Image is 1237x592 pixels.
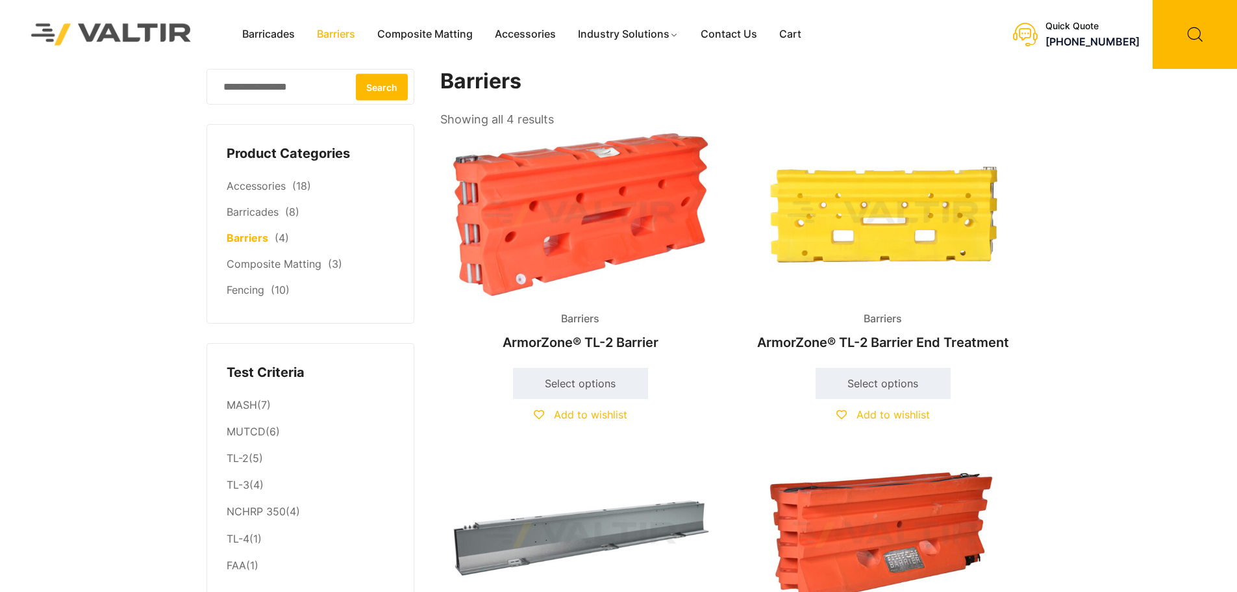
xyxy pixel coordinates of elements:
[484,25,567,44] a: Accessories
[227,257,321,270] a: Composite Matting
[854,309,912,329] span: Barriers
[554,408,627,421] span: Add to wishlist
[227,505,286,518] a: NCHRP 350
[227,425,266,438] a: MUTCD
[306,25,366,44] a: Barriers
[1045,35,1140,48] a: [PHONE_NUMBER]
[271,283,290,296] span: (10)
[534,408,627,421] a: Add to wishlist
[743,130,1023,357] a: BarriersArmorZone® TL-2 Barrier End Treatment
[227,419,394,446] li: (6)
[227,179,286,192] a: Accessories
[328,257,342,270] span: (3)
[356,73,408,100] button: Search
[292,179,311,192] span: (18)
[227,478,249,491] a: TL-3
[227,144,394,164] h4: Product Categories
[227,231,268,244] a: Barriers
[227,446,394,472] li: (5)
[836,408,930,421] a: Add to wishlist
[227,472,394,499] li: (4)
[227,526,394,552] li: (1)
[1045,21,1140,32] div: Quick Quote
[513,368,648,399] a: Select options for “ArmorZone® TL-2 Barrier”
[227,559,246,572] a: FAA
[768,25,812,44] a: Cart
[227,452,249,465] a: TL-2
[567,25,690,44] a: Industry Solutions
[285,205,299,218] span: (8)
[14,6,208,62] img: Valtir Rentals
[227,552,394,576] li: (1)
[690,25,768,44] a: Contact Us
[366,25,484,44] a: Composite Matting
[856,408,930,421] span: Add to wishlist
[551,309,609,329] span: Barriers
[231,25,306,44] a: Barricades
[227,392,394,418] li: (7)
[227,398,257,411] a: MASH
[227,205,279,218] a: Barricades
[440,328,721,357] h2: ArmorZone® TL-2 Barrier
[743,328,1023,357] h2: ArmorZone® TL-2 Barrier End Treatment
[227,363,394,383] h4: Test Criteria
[440,130,721,357] a: BarriersArmorZone® TL-2 Barrier
[227,283,264,296] a: Fencing
[816,368,951,399] a: Select options for “ArmorZone® TL-2 Barrier End Treatment”
[275,231,289,244] span: (4)
[440,69,1025,94] h1: Barriers
[227,499,394,526] li: (4)
[440,109,554,131] p: Showing all 4 results
[227,532,249,545] a: TL-4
